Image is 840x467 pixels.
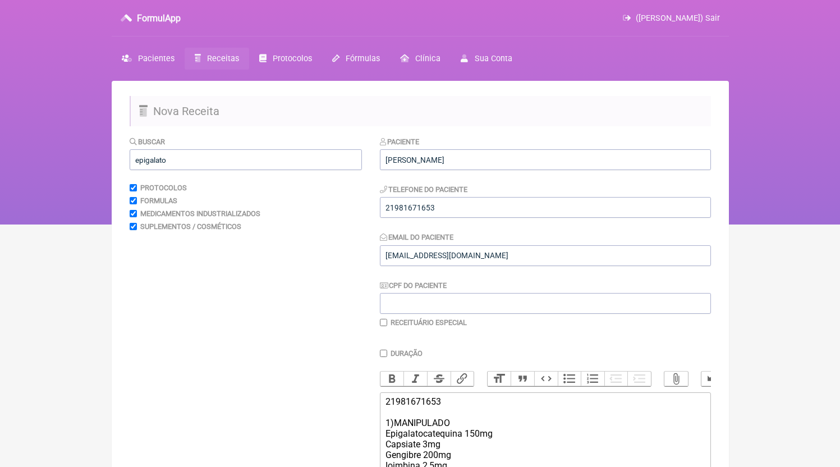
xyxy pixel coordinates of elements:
h3: FormulApp [137,13,181,24]
label: Email do Paciente [380,233,454,241]
button: Decrease Level [604,372,628,386]
button: Numbers [581,372,604,386]
a: Pacientes [112,48,185,70]
a: Clínica [390,48,451,70]
button: Quote [511,372,534,386]
label: Suplementos / Cosméticos [140,222,241,231]
button: Increase Level [627,372,651,386]
label: CPF do Paciente [380,281,447,290]
span: Pacientes [138,54,175,63]
a: Fórmulas [322,48,390,70]
label: Paciente [380,138,420,146]
input: exemplo: emagrecimento, ansiedade [130,149,362,170]
label: Protocolos [140,184,187,192]
button: Bold [380,372,404,386]
button: Attach Files [664,372,688,386]
button: Heading [488,372,511,386]
label: Buscar [130,138,166,146]
label: Receituário Especial [391,318,467,327]
a: Sua Conta [451,48,522,70]
label: Formulas [140,196,177,205]
a: Receitas [185,48,249,70]
span: Sua Conta [475,54,512,63]
span: ([PERSON_NAME]) Sair [636,13,720,23]
button: Undo [701,372,725,386]
button: Strikethrough [427,372,451,386]
button: Italic [403,372,427,386]
h2: Nova Receita [130,96,711,126]
label: Duração [391,349,423,358]
a: ([PERSON_NAME]) Sair [623,13,719,23]
button: Bullets [558,372,581,386]
span: Receitas [207,54,239,63]
label: Telefone do Paciente [380,185,468,194]
a: Protocolos [249,48,322,70]
button: Code [534,372,558,386]
button: Link [451,372,474,386]
span: Clínica [415,54,440,63]
span: Fórmulas [346,54,380,63]
label: Medicamentos Industrializados [140,209,260,218]
span: Protocolos [273,54,312,63]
